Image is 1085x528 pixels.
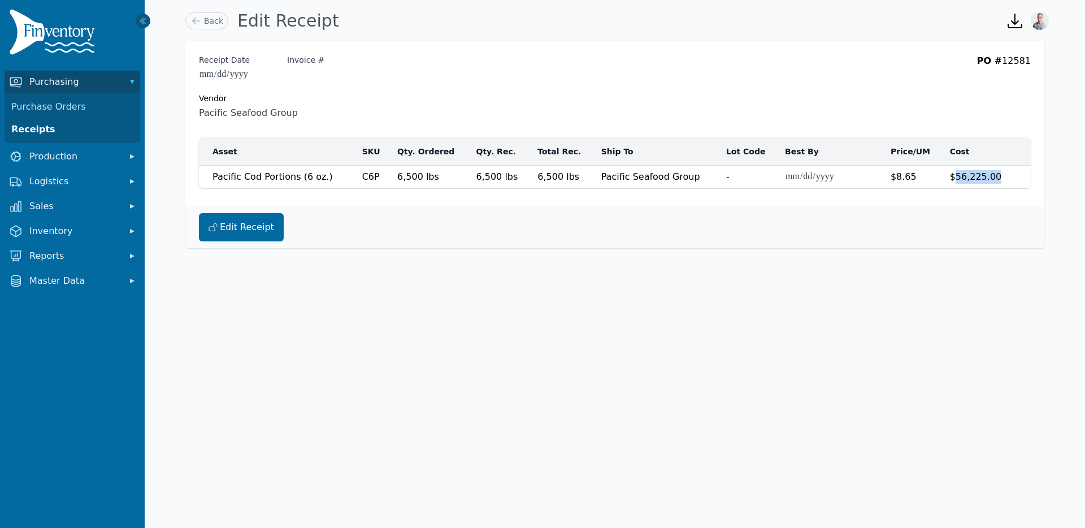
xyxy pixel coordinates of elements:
[5,195,140,218] button: Sales
[7,118,138,141] a: Receipts
[29,249,120,263] span: Reports
[469,138,531,166] th: Qty. Rec.
[9,9,99,59] img: Finventory
[355,138,390,166] th: SKU
[5,245,140,267] button: Reports
[287,54,324,66] label: Invoice #
[531,166,594,189] td: 6,500 lbs
[397,171,439,182] span: 6,500 lbs
[884,138,943,166] th: Price/UM
[943,138,1016,166] th: Cost
[531,138,594,166] th: Total Rec.
[5,71,140,93] button: Purchasing
[29,200,120,213] span: Sales
[726,171,730,182] span: -
[5,170,140,193] button: Logistics
[199,106,1031,120] span: Pacific Seafood Group
[199,138,355,166] th: Asset
[390,138,469,166] th: Qty. Ordered
[29,150,120,163] span: Production
[199,213,284,241] button: Edit Receipt
[719,138,778,166] th: Lot Code
[476,171,518,182] span: 6,500 lbs
[212,171,333,182] span: Pacific Cod Portions (6 oz.)
[950,171,1002,182] span: $56,225.00
[237,11,339,31] h1: Edit Receipt
[5,220,140,243] button: Inventory
[977,55,1002,66] span: PO #
[199,54,250,66] label: Receipt Date
[199,93,1031,104] div: Vendor
[1031,12,1049,30] img: Joshua Benton
[594,138,719,166] th: Ship To
[7,96,138,118] a: Purchase Orders
[29,224,120,238] span: Inventory
[977,54,1031,81] div: 12581
[601,171,700,182] span: Pacific Seafood Group
[355,166,390,189] td: C6P
[891,171,917,182] span: $8.65
[778,138,884,166] th: Best By
[29,274,120,288] span: Master Data
[29,75,120,89] span: Purchasing
[5,270,140,292] button: Master Data
[29,175,120,188] span: Logistics
[185,12,228,29] a: Back
[5,145,140,168] button: Production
